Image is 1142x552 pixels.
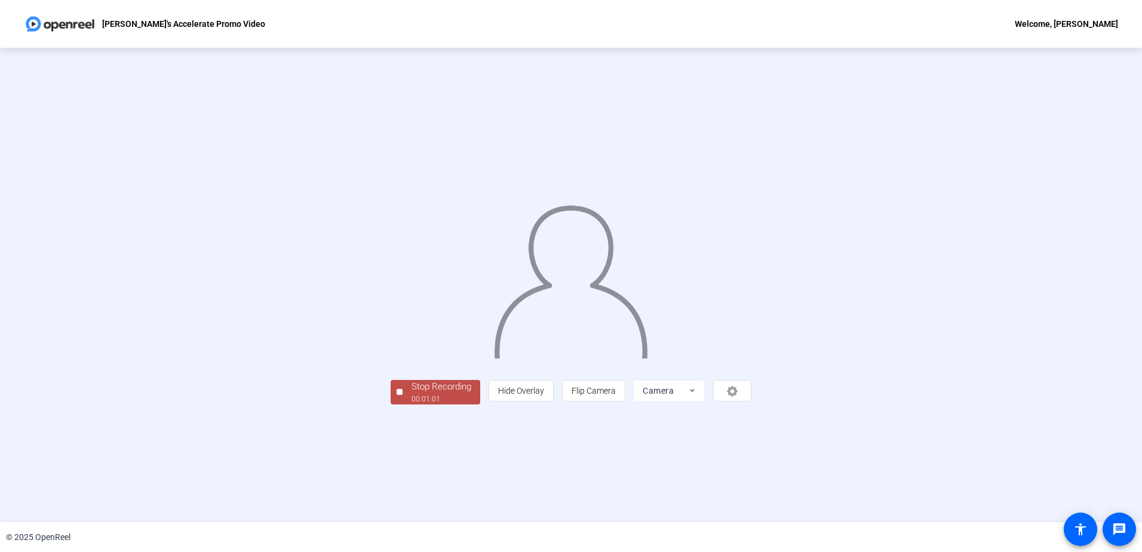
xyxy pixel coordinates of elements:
p: [PERSON_NAME]'s Accelerate Promo Video [102,17,265,31]
span: Hide Overlay [498,386,544,395]
img: overlay [493,196,649,358]
button: Stop Recording00:01:01 [391,380,480,404]
mat-icon: message [1112,522,1126,536]
button: Hide Overlay [489,380,554,401]
div: Welcome, [PERSON_NAME] [1015,17,1118,31]
span: Flip Camera [572,386,616,395]
mat-icon: accessibility [1073,522,1088,536]
div: Stop Recording [412,380,471,394]
button: Flip Camera [562,380,625,401]
img: OpenReel logo [24,12,96,36]
div: 00:01:01 [412,394,471,404]
div: © 2025 OpenReel [6,531,70,544]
